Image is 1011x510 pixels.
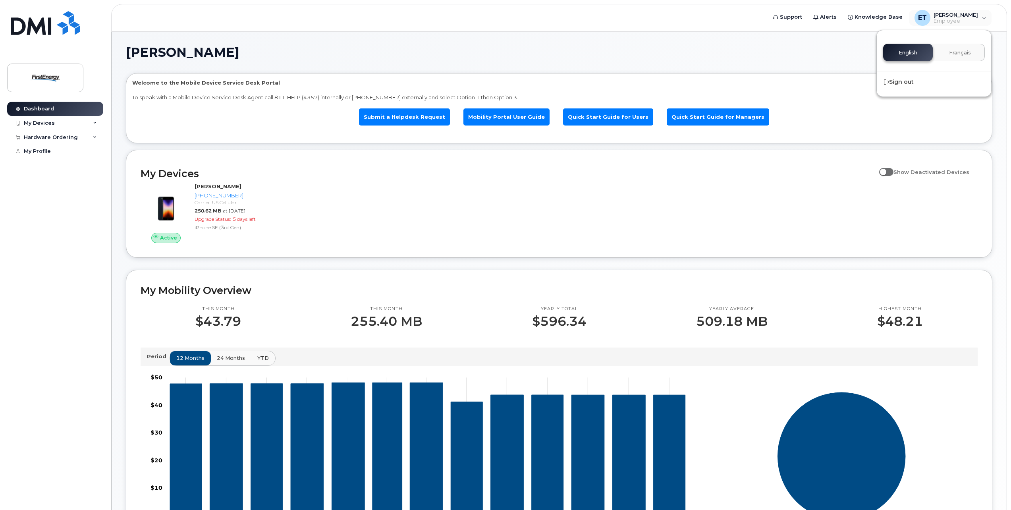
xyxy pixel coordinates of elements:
[949,50,971,56] span: Français
[160,234,177,241] span: Active
[141,183,343,243] a: Active[PERSON_NAME][PHONE_NUMBER]Carrier: US Cellular250.62 MBat [DATE]Upgrade Status:5 days left...
[563,108,653,126] a: Quick Start Guide for Users
[667,108,769,126] a: Quick Start Guide for Managers
[877,75,991,89] div: Sign out
[195,224,340,231] div: iPhone SE (3rd Gen)
[141,284,978,296] h2: My Mobility Overview
[150,374,162,381] tspan: $50
[150,402,162,409] tspan: $40
[359,108,450,126] a: Submit a Helpdesk Request
[147,353,170,360] p: Period
[351,314,422,328] p: 255.40 MB
[141,168,875,180] h2: My Devices
[217,354,245,362] span: 24 months
[879,164,886,171] input: Show Deactivated Devices
[223,208,245,214] span: at [DATE]
[532,306,587,312] p: Yearly total
[195,192,340,199] div: [PHONE_NUMBER]
[351,306,422,312] p: This month
[150,457,162,464] tspan: $20
[893,169,969,175] span: Show Deactivated Devices
[976,475,1005,504] iframe: Messenger Launcher
[126,46,239,58] span: [PERSON_NAME]
[195,306,241,312] p: This month
[132,94,986,101] p: To speak with a Mobile Device Service Desk Agent call 811-HELP (4357) internally or [PHONE_NUMBER...
[195,314,241,328] p: $43.79
[877,306,923,312] p: Highest month
[696,314,768,328] p: 509.18 MB
[195,216,231,222] span: Upgrade Status:
[195,199,340,206] div: Carrier: US Cellular
[877,314,923,328] p: $48.21
[195,183,241,189] strong: [PERSON_NAME]
[233,216,256,222] span: 5 days left
[150,429,162,437] tspan: $30
[132,79,986,87] p: Welcome to the Mobile Device Service Desk Portal
[195,208,221,214] span: 250.62 MB
[463,108,550,126] a: Mobility Portal User Guide
[147,187,185,225] img: image20231002-3703462-1angbar.jpeg
[532,314,587,328] p: $596.34
[696,306,768,312] p: Yearly average
[257,354,269,362] span: YTD
[150,485,162,492] tspan: $10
